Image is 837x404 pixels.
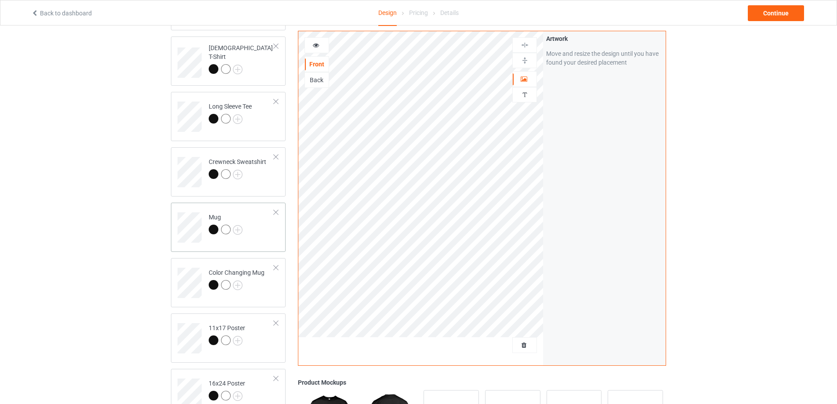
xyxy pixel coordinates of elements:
[521,91,529,99] img: svg%3E%0A
[748,5,804,21] div: Continue
[298,378,666,387] div: Product Mockups
[305,76,329,84] div: Back
[546,34,663,43] div: Artwork
[521,56,529,65] img: svg%3E%0A
[171,36,286,86] div: [DEMOGRAPHIC_DATA] T-Shirt
[209,44,274,73] div: [DEMOGRAPHIC_DATA] T-Shirt
[233,225,243,235] img: svg+xml;base64,PD94bWwgdmVyc2lvbj0iMS4wIiBlbmNvZGluZz0iVVRGLTgiPz4KPHN2ZyB3aWR0aD0iMjJweCIgaGVpZ2...
[209,102,252,123] div: Long Sleeve Tee
[233,280,243,290] img: svg+xml;base64,PD94bWwgdmVyc2lvbj0iMS4wIiBlbmNvZGluZz0iVVRGLTgiPz4KPHN2ZyB3aWR0aD0iMjJweCIgaGVpZ2...
[171,258,286,307] div: Color Changing Mug
[233,65,243,74] img: svg+xml;base64,PD94bWwgdmVyc2lvbj0iMS4wIiBlbmNvZGluZz0iVVRGLTgiPz4KPHN2ZyB3aWR0aD0iMjJweCIgaGVpZ2...
[171,203,286,252] div: Mug
[305,60,329,69] div: Front
[546,49,663,67] div: Move and resize the design until you have found your desired placement
[378,0,397,26] div: Design
[440,0,459,25] div: Details
[209,157,266,178] div: Crewneck Sweatshirt
[171,313,286,363] div: 11x17 Poster
[233,336,243,346] img: svg+xml;base64,PD94bWwgdmVyc2lvbj0iMS4wIiBlbmNvZGluZz0iVVRGLTgiPz4KPHN2ZyB3aWR0aD0iMjJweCIgaGVpZ2...
[209,268,265,289] div: Color Changing Mug
[171,92,286,141] div: Long Sleeve Tee
[209,213,243,234] div: Mug
[209,379,245,400] div: 16x24 Poster
[521,41,529,49] img: svg%3E%0A
[233,170,243,179] img: svg+xml;base64,PD94bWwgdmVyc2lvbj0iMS4wIiBlbmNvZGluZz0iVVRGLTgiPz4KPHN2ZyB3aWR0aD0iMjJweCIgaGVpZ2...
[31,10,92,17] a: Back to dashboard
[233,391,243,401] img: svg+xml;base64,PD94bWwgdmVyc2lvbj0iMS4wIiBlbmNvZGluZz0iVVRGLTgiPz4KPHN2ZyB3aWR0aD0iMjJweCIgaGVpZ2...
[233,114,243,124] img: svg+xml;base64,PD94bWwgdmVyc2lvbj0iMS4wIiBlbmNvZGluZz0iVVRGLTgiPz4KPHN2ZyB3aWR0aD0iMjJweCIgaGVpZ2...
[209,324,245,345] div: 11x17 Poster
[409,0,428,25] div: Pricing
[171,147,286,197] div: Crewneck Sweatshirt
